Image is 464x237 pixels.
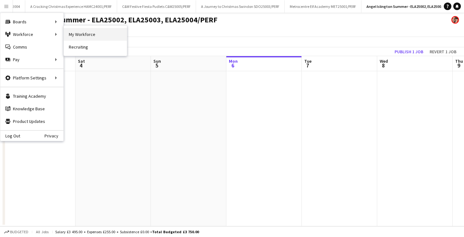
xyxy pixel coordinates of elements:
a: Training Academy [0,90,63,102]
button: A Journey to Christmas Swindon SDO25003/PERF [196,0,285,13]
span: Mon [229,58,238,64]
button: Revert 1 job [427,48,459,56]
div: Boards [0,15,63,28]
button: Metrocentre Elf Academy MET25001/PERF [285,0,361,13]
span: Tue [304,58,312,64]
span: Sat [78,58,85,64]
h1: Angel Islington Summer - ELA25002, ELA25003, ELA25004/PERF [5,15,217,25]
a: My Workforce [64,28,127,41]
div: Workforce [0,28,63,41]
a: Recruiting [64,41,127,53]
span: 9 [454,62,463,69]
button: Publish 1 job [392,48,426,56]
span: Thu [455,58,463,64]
span: 6 [228,62,238,69]
a: Privacy [45,133,63,138]
a: Comms [0,41,63,53]
a: Knowledge Base [0,102,63,115]
span: Sun [153,58,161,64]
span: Total Budgeted £3 750.00 [152,229,199,234]
div: Salary £3 495.00 + Expenses £255.00 + Subsistence £0.00 = [55,229,199,234]
span: 8 [379,62,388,69]
span: 5 [152,62,161,69]
a: Log Out [0,133,20,138]
button: Budgeted [3,228,29,235]
button: A Cracking Christmas Experience HAMC24001/PERF [25,0,117,13]
div: Platform Settings [0,72,63,84]
span: Budgeted [10,230,28,234]
button: C&W Festive Fiesta Pudlets C&W25005/PERF [117,0,196,13]
span: 4 [77,62,85,69]
div: Pay [0,53,63,66]
a: Product Updates [0,115,63,128]
app-user-avatar: Performer Department [451,16,459,24]
span: Wed [380,58,388,64]
span: 7 [303,62,312,69]
span: All jobs [35,229,50,234]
